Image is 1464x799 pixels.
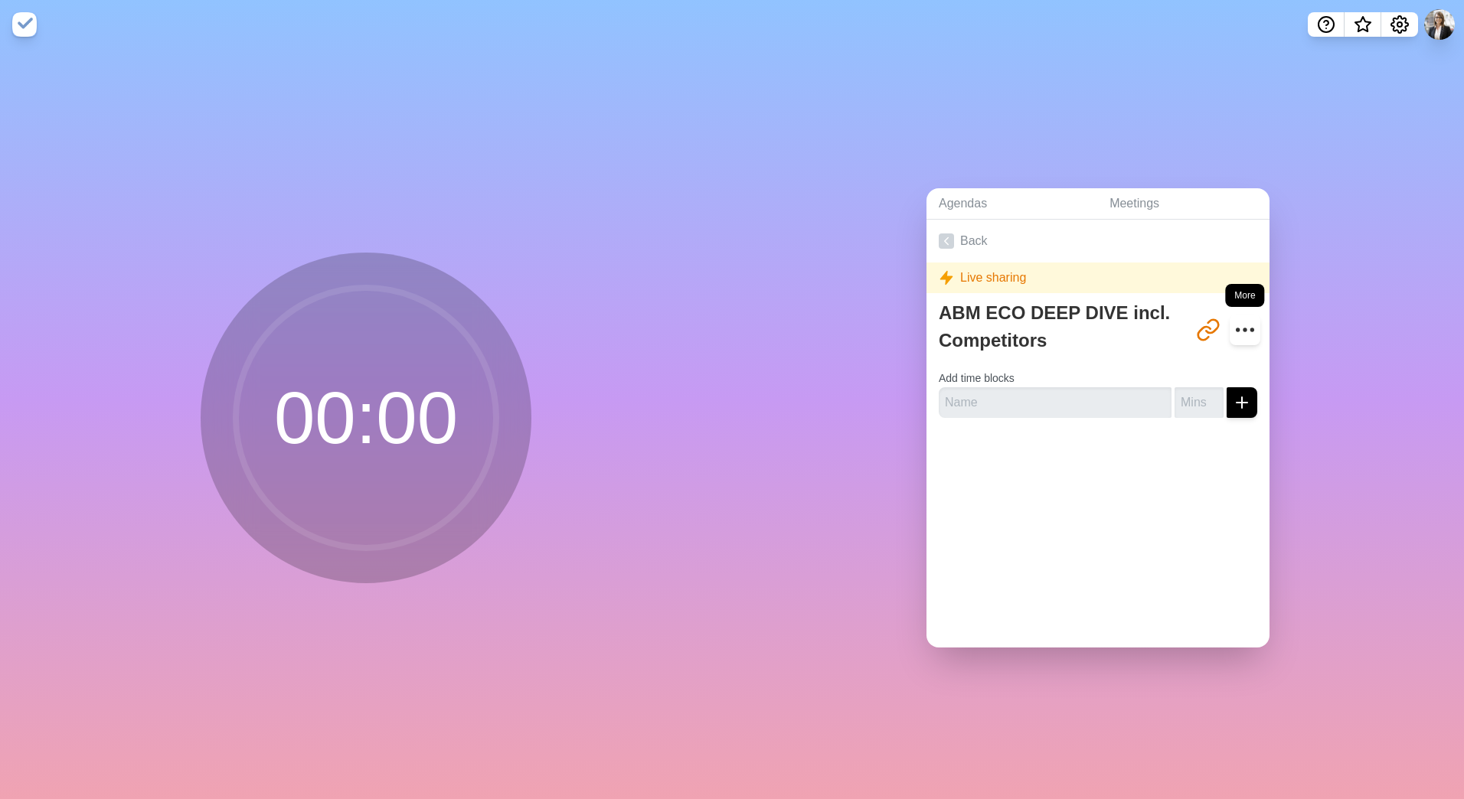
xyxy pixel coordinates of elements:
a: Back [926,220,1270,263]
button: Help [1308,12,1345,37]
button: More [1230,315,1260,345]
label: Add time blocks [939,372,1015,384]
img: timeblocks logo [12,12,37,37]
input: Mins [1175,387,1224,418]
input: Name [939,387,1172,418]
a: Meetings [1097,188,1270,220]
button: Share link [1193,315,1224,345]
div: Live sharing [926,263,1270,293]
button: Settings [1381,12,1418,37]
button: What’s new [1345,12,1381,37]
a: Agendas [926,188,1097,220]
